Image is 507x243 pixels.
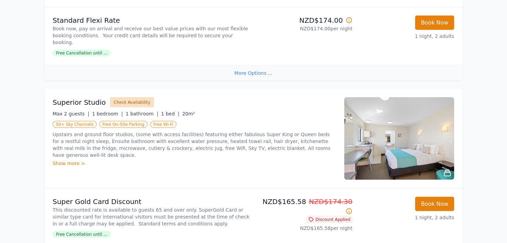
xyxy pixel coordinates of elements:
[53,206,251,227] p: This discounted rate is available to guests 65 and over only. SuperGold Card or similar type card...
[53,121,97,128] span: 50+ Sky Channels
[53,111,89,117] span: Max 2 guests |
[92,111,123,117] span: 1 bedroom |
[53,98,106,107] h3: Superior Studio
[53,197,251,206] p: Super Gold Card Discount
[306,216,353,223] span: Discount Applied
[256,16,353,25] p: NZD$174.00
[53,16,251,25] p: Standard Flexi Rate
[110,97,154,108] button: Check Availability
[415,197,454,211] button: Book Now
[44,65,463,81] div: More Options ...
[256,225,353,232] p: NZD$165.58 per night
[256,25,353,32] p: NZD$174.00 per night
[256,197,353,216] p: NZD$165.58
[150,121,176,128] span: Free Wi-Fi
[99,121,148,128] span: Free On-Site Parking
[53,160,336,167] div: Show more >
[358,33,454,40] p: 1 night, 2 adults
[53,231,111,238] span: Free Cancellation until ...
[415,16,454,30] button: Book Now
[309,198,353,206] span: NZD$174.30
[53,25,251,46] p: Book now, pay on arrival and receive our best value prices with our most flexible booking conditi...
[161,111,179,117] span: 1 bed |
[358,214,454,221] p: 1 night, 2 adults
[182,111,195,117] span: 20m²
[53,131,336,159] p: Upstairs and ground floor studios, (some with access facilities) featuring either fabulous Super ...
[53,50,111,57] span: Free Cancellation until ...
[126,111,158,117] span: 1 bathroom |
